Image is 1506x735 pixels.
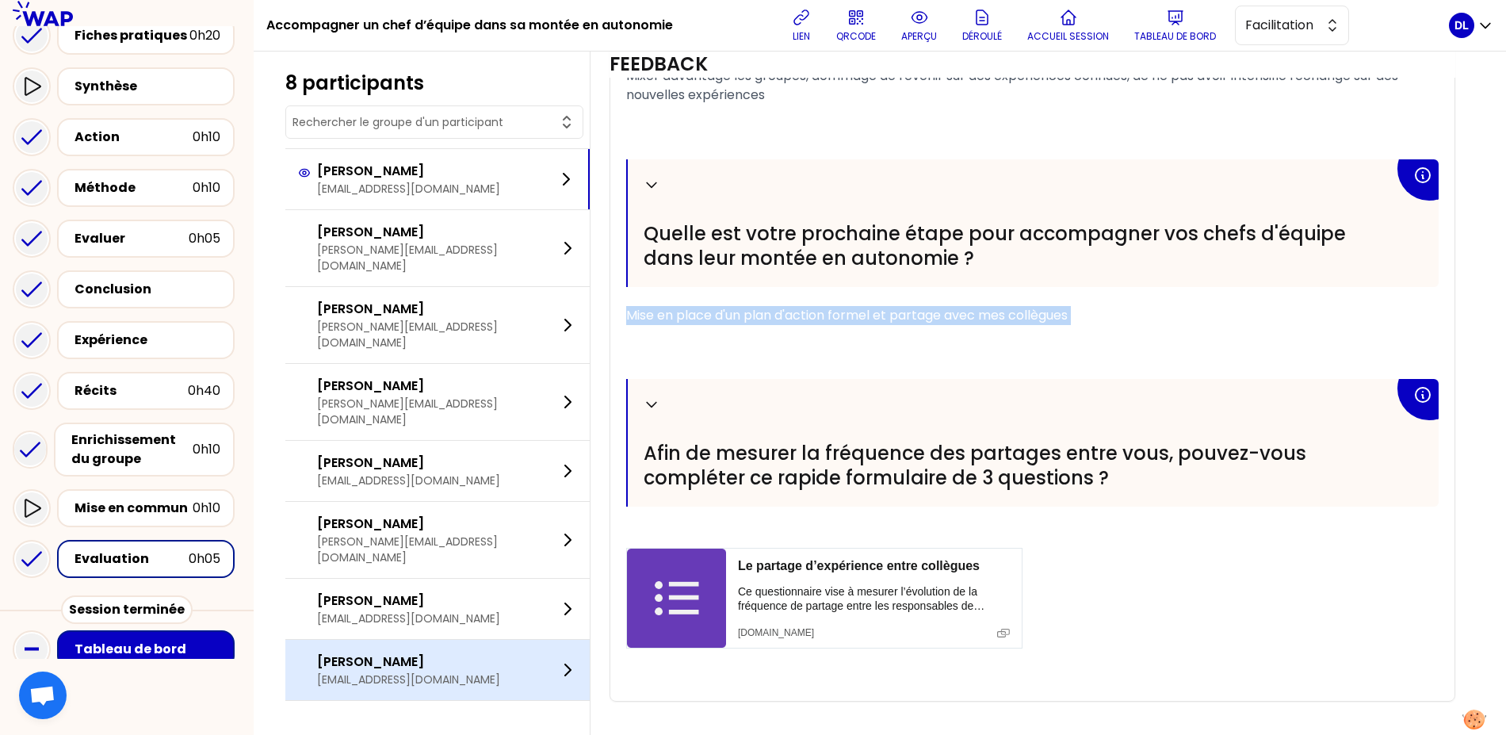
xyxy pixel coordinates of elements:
div: 8 participants [285,71,424,96]
p: [EMAIL_ADDRESS][DOMAIN_NAME] [317,473,500,488]
p: [PERSON_NAME] [317,223,558,242]
p: Le partage d’expérience entre collègues [738,557,1010,576]
button: Accueil session [1021,2,1115,49]
span: Quelle est votre prochaine étape pour accompagner vos chefs d'équipe dans leur montée en autonomie ? [644,220,1351,271]
div: Session terminée [61,595,193,624]
div: 0h10 [193,178,220,197]
p: Tableau de bord [1134,30,1216,43]
p: [EMAIL_ADDRESS][DOMAIN_NAME] [317,611,500,626]
span: Mixer davantage les groupes, dommage de revenir sur des expériences connues, de ne pas avoir inte... [626,67,1401,104]
span: Facilitation [1245,16,1317,35]
div: Mise en commun [75,499,193,518]
div: Récits [75,381,188,400]
p: [PERSON_NAME][EMAIL_ADDRESS][DOMAIN_NAME] [317,534,558,565]
p: [PERSON_NAME] [317,300,558,319]
p: [PERSON_NAME] [317,162,500,181]
div: Action [75,128,193,147]
h3: Feedback [610,52,1455,77]
p: aperçu [901,30,937,43]
button: Tableau de bord [1128,2,1222,49]
div: Conclusion [75,280,220,299]
p: [PERSON_NAME][EMAIL_ADDRESS][DOMAIN_NAME] [317,396,558,427]
div: Méthode [75,178,193,197]
p: Ce questionnaire vise à mesurer l’évolution de la fréquence de partage entre les responsables de ... [738,584,1010,613]
div: 0h20 [189,26,220,45]
p: [PERSON_NAME] [317,377,558,396]
input: Rechercher le groupe d'un participant [292,114,557,130]
div: Synthèse [75,77,220,96]
div: 0h10 [193,499,220,518]
button: aperçu [895,2,943,49]
p: QRCODE [836,30,876,43]
p: [PERSON_NAME][EMAIL_ADDRESS][DOMAIN_NAME] [317,242,558,274]
div: 0h40 [188,381,220,400]
p: [PERSON_NAME] [317,515,558,534]
p: DL [1454,17,1469,33]
p: [PERSON_NAME] [317,454,500,473]
button: lien [785,2,817,49]
span: microlink.io [997,628,1010,637]
div: Tableau de bord [75,640,227,659]
button: Facilitation [1235,6,1349,45]
p: [EMAIL_ADDRESS][DOMAIN_NAME] [317,672,500,687]
p: Déroulé [962,30,1002,43]
div: 0h10 [193,440,220,459]
p: [PERSON_NAME] [317,653,500,672]
div: Fiches pratiques [75,26,189,45]
button: Déroulé [956,2,1008,49]
button: QRCODE [830,2,882,49]
a: Le partage d’expérience entre collèguesCe questionnaire vise à mesurer l’évolution de la fréquenc... [626,548,1022,649]
span: Afin de mesurer la fréquence des partages entre vous, pouvez-vous compléter ce rapide formulaire ... [644,440,1311,491]
button: DL [1449,13,1493,38]
div: Enrichissement du groupe [71,431,193,469]
div: Ouvrir le chat [19,672,67,719]
div: 0h10 [193,128,220,147]
div: Expérience [75,331,220,350]
p: [PERSON_NAME] [317,591,500,611]
p: docs.google.com [738,626,814,640]
div: Evaluation [75,549,189,568]
p: [EMAIL_ADDRESS][DOMAIN_NAME] [317,181,500,197]
span: Mise en place d'un plan d'action formel et partage avec mes collègues [626,306,1068,324]
div: 0h05 [189,549,220,568]
div: Evaluer [75,229,189,248]
p: [PERSON_NAME][EMAIL_ADDRESS][DOMAIN_NAME] [317,319,558,350]
p: lien [793,30,810,43]
div: 0h05 [189,229,220,248]
p: Accueil session [1027,30,1109,43]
